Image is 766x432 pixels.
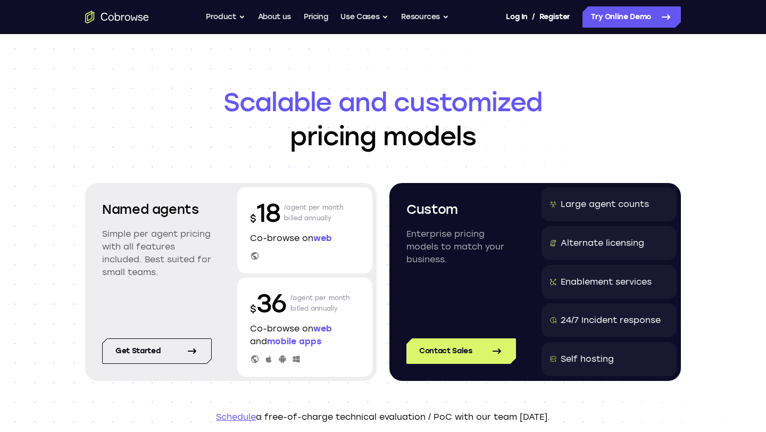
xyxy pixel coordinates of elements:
span: / [532,11,535,23]
p: /agent per month billed annually [290,286,350,320]
p: Simple per agent pricing with all features included. Best suited for small teams. [102,228,212,279]
span: Scalable and customized [85,85,681,119]
p: Co-browse on and [250,322,360,348]
a: Log In [506,6,527,28]
a: Try Online Demo [582,6,681,28]
a: About us [258,6,291,28]
p: 36 [250,286,286,320]
a: Get started [102,338,212,364]
a: Contact Sales [406,338,516,364]
span: web [313,233,332,243]
span: $ [250,213,256,225]
p: a free-of-charge technical evaluation / PoC with our team [DATE]. [85,411,681,423]
p: Co-browse on [250,232,360,245]
div: Large agent counts [561,198,649,211]
p: /agent per month billed annually [284,196,344,230]
div: Self hosting [561,353,614,365]
h2: Named agents [102,200,212,219]
span: web [313,323,332,334]
span: mobile apps [267,336,321,346]
button: Resources [401,6,449,28]
div: 24/7 Incident response [561,314,661,327]
button: Use Cases [340,6,388,28]
a: Go to the home page [85,11,149,23]
button: Product [206,6,245,28]
a: Schedule [216,412,256,422]
h2: Custom [406,200,516,219]
h1: pricing models [85,85,681,153]
div: Alternate licensing [561,237,644,250]
p: 18 [250,196,280,230]
div: Enablement services [561,276,652,288]
span: $ [250,303,256,315]
a: Register [539,6,570,28]
p: Enterprise pricing models to match your business. [406,228,516,266]
a: Pricing [304,6,328,28]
